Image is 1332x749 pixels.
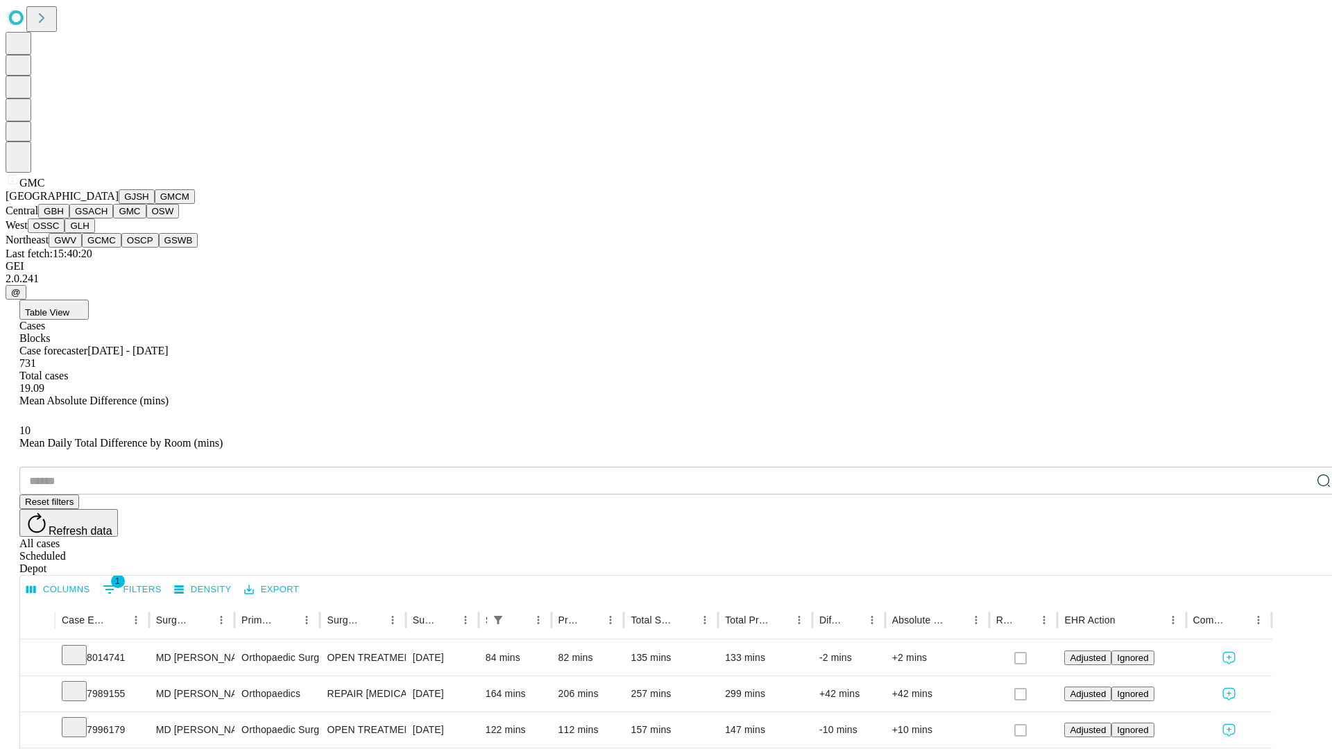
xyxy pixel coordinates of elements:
[6,234,49,246] span: Northeast
[725,640,805,675] div: 133 mins
[1229,610,1249,630] button: Sort
[107,610,126,630] button: Sort
[1111,723,1154,737] button: Ignored
[277,610,297,630] button: Sort
[28,218,65,233] button: OSSC
[113,204,146,218] button: GMC
[19,345,87,356] span: Case forecaster
[413,614,435,626] div: Surgery Date
[486,712,545,748] div: 122 mins
[1015,610,1034,630] button: Sort
[62,712,142,748] div: 7996179
[1117,689,1148,699] span: Ignored
[509,610,529,630] button: Sort
[488,610,508,630] div: 1 active filter
[65,218,94,233] button: GLH
[1111,687,1154,701] button: Ignored
[19,395,169,406] span: Mean Absolute Difference (mins)
[159,233,198,248] button: GSWB
[156,676,228,712] div: MD [PERSON_NAME] [PERSON_NAME]
[413,676,472,712] div: [DATE]
[19,509,118,537] button: Refresh data
[99,578,165,601] button: Show filters
[676,610,695,630] button: Sort
[241,712,313,748] div: Orthopaedic Surgery
[819,676,878,712] div: +42 mins
[327,676,398,712] div: REPAIR [MEDICAL_DATA] OR [MEDICAL_DATA] [MEDICAL_DATA] AUTOGRAFT
[529,610,548,630] button: Menu
[1117,725,1148,735] span: Ignored
[156,640,228,675] div: MD [PERSON_NAME] [PERSON_NAME]
[49,233,82,248] button: GWV
[1070,725,1106,735] span: Adjusted
[413,640,472,675] div: [DATE]
[156,614,191,626] div: Surgeon Name
[155,189,195,204] button: GMCM
[25,307,69,318] span: Table View
[19,437,223,449] span: Mean Daily Total Difference by Room (mins)
[843,610,862,630] button: Sort
[601,610,620,630] button: Menu
[631,676,711,712] div: 257 mins
[171,579,235,601] button: Density
[19,382,44,394] span: 19.09
[558,614,581,626] div: Predicted In Room Duration
[996,614,1014,626] div: Resolved in EHR
[327,614,361,626] div: Surgery Name
[364,610,383,630] button: Sort
[1193,614,1228,626] div: Comments
[862,610,882,630] button: Menu
[581,610,601,630] button: Sort
[1064,687,1111,701] button: Adjusted
[456,610,475,630] button: Menu
[241,614,276,626] div: Primary Service
[1249,610,1268,630] button: Menu
[156,712,228,748] div: MD [PERSON_NAME] [PERSON_NAME]
[27,646,48,671] button: Expand
[486,614,487,626] div: Scheduled In Room Duration
[62,614,105,626] div: Case Epic Id
[126,610,146,630] button: Menu
[631,712,711,748] div: 157 mins
[6,285,26,300] button: @
[1064,723,1111,737] button: Adjusted
[111,574,125,588] span: 1
[6,219,28,231] span: West
[23,579,94,601] button: Select columns
[413,712,472,748] div: [DATE]
[892,640,982,675] div: +2 mins
[241,579,302,601] button: Export
[966,610,986,630] button: Menu
[62,676,142,712] div: 7989155
[558,712,617,748] div: 112 mins
[19,300,89,320] button: Table View
[1070,653,1106,663] span: Adjusted
[241,676,313,712] div: Orthopaedics
[241,640,313,675] div: Orthopaedic Surgery
[6,190,119,202] span: [GEOGRAPHIC_DATA]
[19,370,68,381] span: Total cases
[486,640,545,675] div: 84 mins
[49,525,112,537] span: Refresh data
[488,610,508,630] button: Show filters
[27,718,48,743] button: Expand
[725,712,805,748] div: 147 mins
[1117,610,1136,630] button: Sort
[892,712,982,748] div: +10 mins
[62,640,142,675] div: 8014741
[82,233,121,248] button: GCMC
[819,614,842,626] div: Difference
[947,610,966,630] button: Sort
[558,640,617,675] div: 82 mins
[19,357,36,369] span: 731
[1034,610,1054,630] button: Menu
[146,204,180,218] button: OSW
[38,204,69,218] button: GBH
[789,610,809,630] button: Menu
[1070,689,1106,699] span: Adjusted
[6,205,38,216] span: Central
[892,676,982,712] div: +42 mins
[631,640,711,675] div: 135 mins
[1064,614,1115,626] div: EHR Action
[1163,610,1183,630] button: Menu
